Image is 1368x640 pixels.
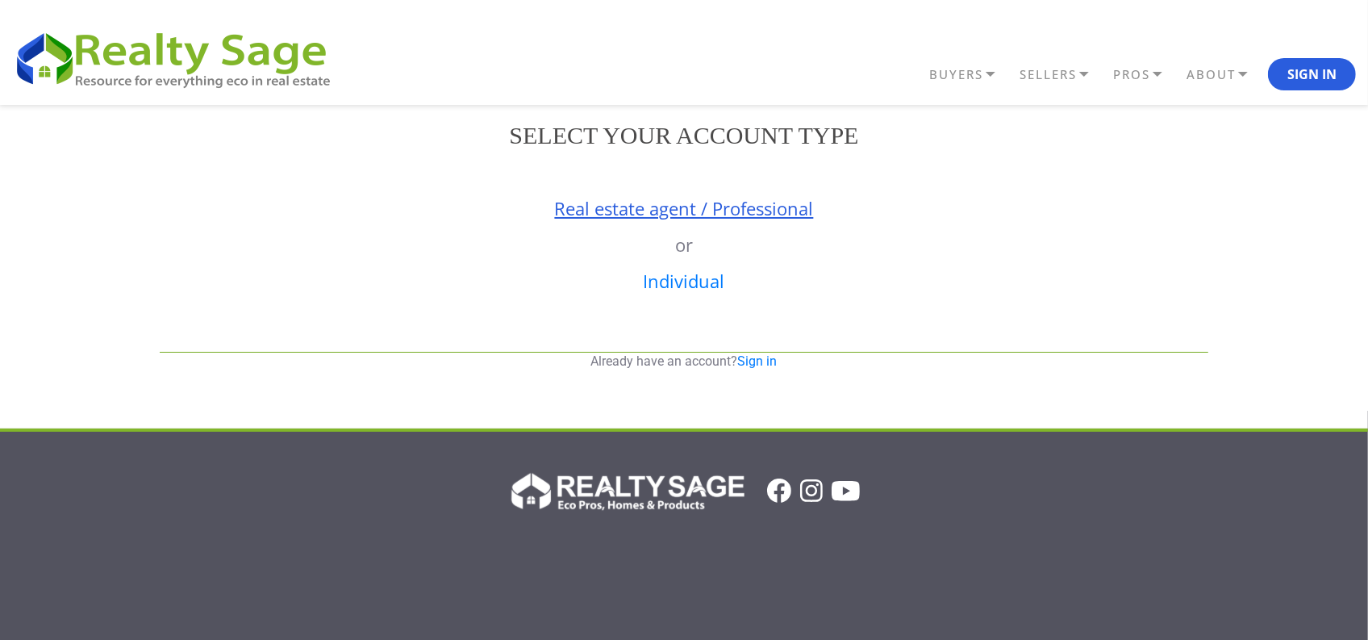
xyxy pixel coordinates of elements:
[1109,61,1182,89] a: PROS
[1268,58,1356,90] button: Sign In
[1016,61,1109,89] a: SELLERS
[508,468,744,513] img: Realty Sage Logo
[12,26,347,90] img: REALTY SAGE
[148,121,1220,150] h2: Select your account type
[644,269,725,293] a: Individual
[738,353,778,369] a: Sign in
[1182,61,1268,89] a: ABOUT
[148,174,1220,336] div: or
[160,353,1208,370] p: Already have an account?
[555,196,814,220] a: Real estate agent / Professional
[925,61,1016,89] a: BUYERS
